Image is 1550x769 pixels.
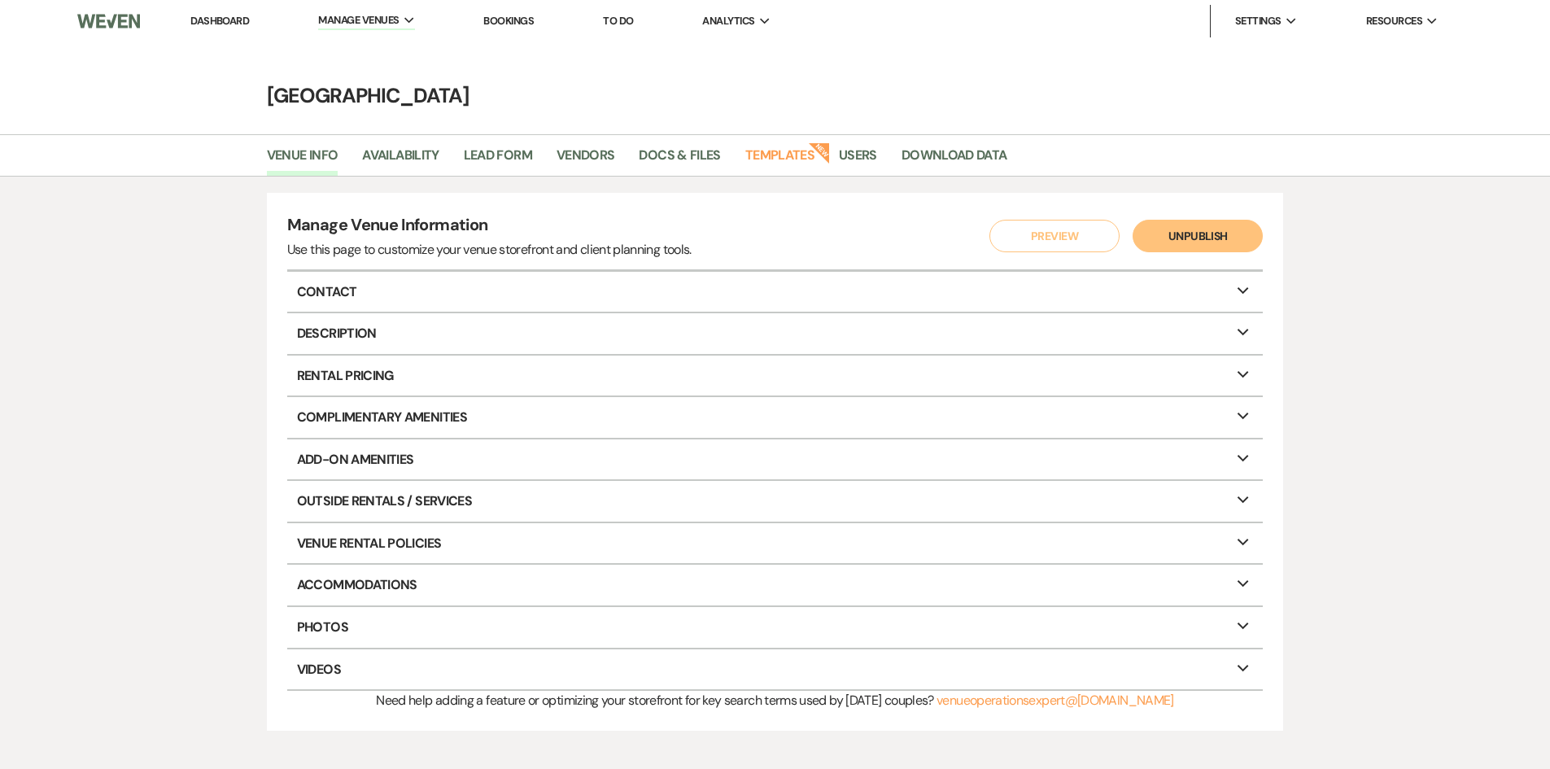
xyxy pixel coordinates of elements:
[287,272,1264,312] p: Contact
[985,220,1116,252] a: Preview
[287,240,692,260] div: Use this page to customize your venue storefront and client planning tools.
[362,145,439,176] a: Availability
[287,523,1264,564] p: Venue Rental Policies
[937,692,1174,709] a: venueoperationsexpert@[DOMAIN_NAME]
[287,213,692,240] h4: Manage Venue Information
[77,4,139,38] img: Weven Logo
[287,649,1264,690] p: Videos
[287,607,1264,648] p: Photos
[1235,13,1281,29] span: Settings
[639,145,720,176] a: Docs & Files
[702,13,754,29] span: Analytics
[557,145,615,176] a: Vendors
[287,565,1264,605] p: Accommodations
[808,141,831,164] strong: New
[287,439,1264,480] p: Add-On Amenities
[376,692,933,709] span: Need help adding a feature or optimizing your storefront for key search terms used by [DATE] coup...
[1366,13,1422,29] span: Resources
[287,313,1264,354] p: Description
[1133,220,1263,252] button: Unpublish
[839,145,877,176] a: Users
[318,12,399,28] span: Manage Venues
[483,14,534,28] a: Bookings
[989,220,1120,252] button: Preview
[190,81,1361,110] h4: [GEOGRAPHIC_DATA]
[190,14,249,28] a: Dashboard
[287,356,1264,396] p: Rental Pricing
[287,481,1264,522] p: Outside Rentals / Services
[902,145,1007,176] a: Download Data
[603,14,633,28] a: To Do
[287,397,1264,438] p: Complimentary Amenities
[464,145,532,176] a: Lead Form
[267,145,338,176] a: Venue Info
[745,145,814,176] a: Templates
